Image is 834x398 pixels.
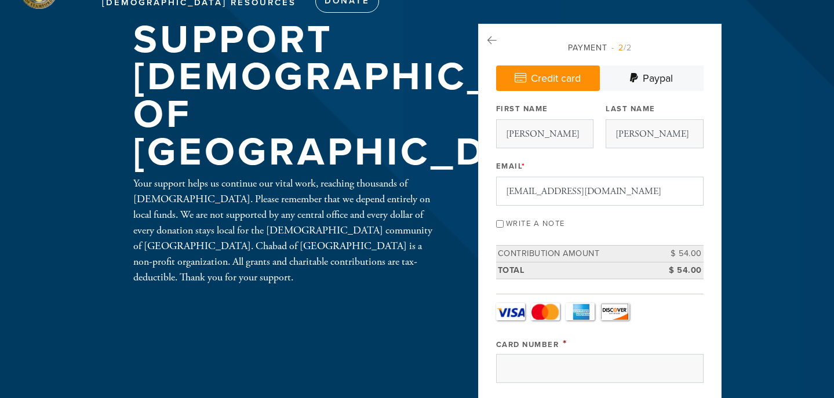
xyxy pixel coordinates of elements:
[496,42,704,54] div: Payment
[133,21,618,171] h1: Support [DEMOGRAPHIC_DATA] of [GEOGRAPHIC_DATA]
[606,104,655,114] label: Last Name
[522,162,526,171] span: This field is required.
[563,337,567,350] span: This field is required.
[566,303,595,320] a: Amex
[496,303,525,320] a: Visa
[600,65,704,91] a: Paypal
[496,262,651,279] td: Total
[600,303,629,320] a: Discover
[618,43,624,53] span: 2
[133,176,440,285] div: Your support helps us continue our vital work, reaching thousands of [DEMOGRAPHIC_DATA]. Please r...
[496,104,548,114] label: First Name
[651,246,704,262] td: $ 54.00
[611,43,632,53] span: /2
[531,303,560,320] a: MasterCard
[496,161,526,171] label: Email
[496,65,600,91] a: Credit card
[496,246,651,262] td: Contribution Amount
[651,262,704,279] td: $ 54.00
[496,340,559,349] label: Card Number
[506,219,565,228] label: Write a note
